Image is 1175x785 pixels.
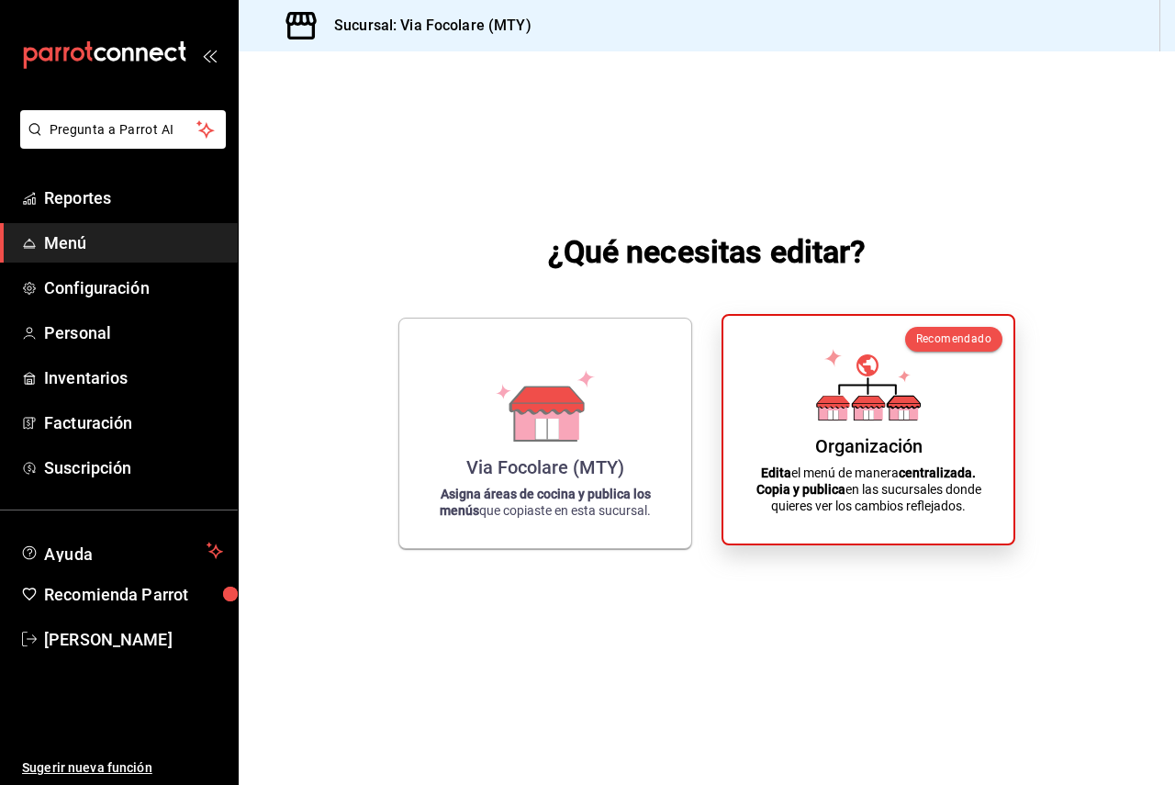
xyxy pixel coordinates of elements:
[745,465,991,514] p: el menú de manera en las sucursales donde quieres ver los cambios reflejados.
[899,465,976,480] strong: centralizada.
[44,410,223,435] span: Facturación
[44,320,223,345] span: Personal
[466,456,624,478] div: Via Focolare (MTY)
[44,582,223,607] span: Recomienda Parrot
[421,486,669,519] p: que copiaste en esta sucursal.
[13,133,226,152] a: Pregunta a Parrot AI
[756,482,845,497] strong: Copia y publica
[44,627,223,652] span: [PERSON_NAME]
[44,455,223,480] span: Suscripción
[44,365,223,390] span: Inventarios
[319,15,532,37] h3: Sucursal: Via Focolare (MTY)
[44,275,223,300] span: Configuración
[202,48,217,62] button: open_drawer_menu
[44,230,223,255] span: Menú
[761,465,791,480] strong: Edita
[815,435,923,457] div: Organización
[50,120,197,140] span: Pregunta a Parrot AI
[548,230,867,274] h1: ¿Qué necesitas editar?
[22,758,223,778] span: Sugerir nueva función
[44,540,199,562] span: Ayuda
[20,110,226,149] button: Pregunta a Parrot AI
[440,487,651,518] strong: Asigna áreas de cocina y publica los menús
[44,185,223,210] span: Reportes
[916,332,991,345] span: Recomendado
